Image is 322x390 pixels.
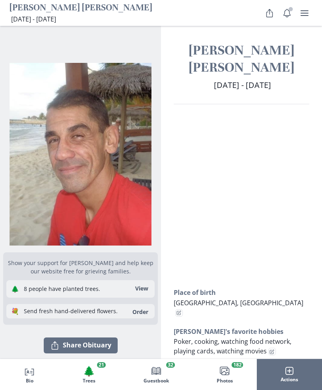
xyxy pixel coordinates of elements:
[166,362,175,368] span: 32
[232,362,243,368] span: 182
[257,359,322,390] button: Actions
[217,378,233,384] span: Photos
[297,5,312,21] button: user menu
[174,298,303,307] span: [GEOGRAPHIC_DATA], [GEOGRAPHIC_DATA]
[97,362,106,368] span: 21
[83,378,95,384] span: Trees
[83,365,95,376] span: Tree
[130,283,153,295] button: View
[174,337,291,355] span: Poker, cooking, watching food network, playing cards, watching movies
[279,5,295,21] button: Notifications
[174,42,309,76] h1: [PERSON_NAME] [PERSON_NAME]
[262,5,277,21] button: Share Obituary
[119,359,192,390] button: Guestbook
[193,359,257,390] button: Photos
[214,80,271,90] span: [DATE] - [DATE]
[174,327,309,336] h3: [PERSON_NAME]'s favorite hobbies
[281,377,298,382] span: Actions
[11,15,56,23] span: [DATE] - [DATE]
[175,309,183,317] button: Edit fact
[59,359,119,390] button: Trees
[144,378,169,384] span: Guestbook
[268,348,276,355] button: Edit fact
[3,56,158,246] div: Show portrait image options
[6,259,155,275] p: Show your support for [PERSON_NAME] and help keep our website free for grieving families.
[128,308,153,316] a: Order
[10,62,151,246] img: Photo of Carmen
[44,337,118,353] button: Share Obituary
[26,378,33,384] span: Bio
[10,2,152,14] h1: [PERSON_NAME] [PERSON_NAME]
[174,288,309,297] h3: Place of birth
